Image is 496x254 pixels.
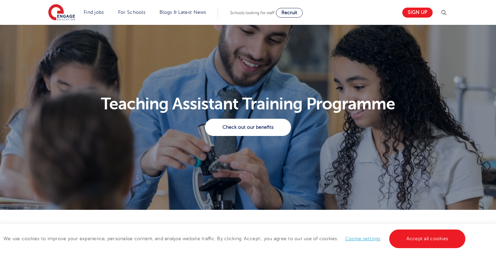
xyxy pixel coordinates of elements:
a: For Schools [118,10,145,15]
span: We use cookies to improve your experience, personalise content, and analyse website traffic. By c... [3,236,467,241]
a: Cookie settings [345,236,381,241]
a: Sign up [402,8,433,18]
img: Engage Education [48,4,75,21]
a: Blogs & Latest News [159,10,206,15]
span: Recruit [281,10,297,15]
span: Schools looking for staff [230,10,275,15]
a: Recruit [276,8,303,18]
a: Accept all cookies [389,229,466,248]
h1: Teaching Assistant Training Programme [44,96,452,112]
a: Find jobs [84,10,104,15]
a: Check out our benefits [205,119,291,136]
